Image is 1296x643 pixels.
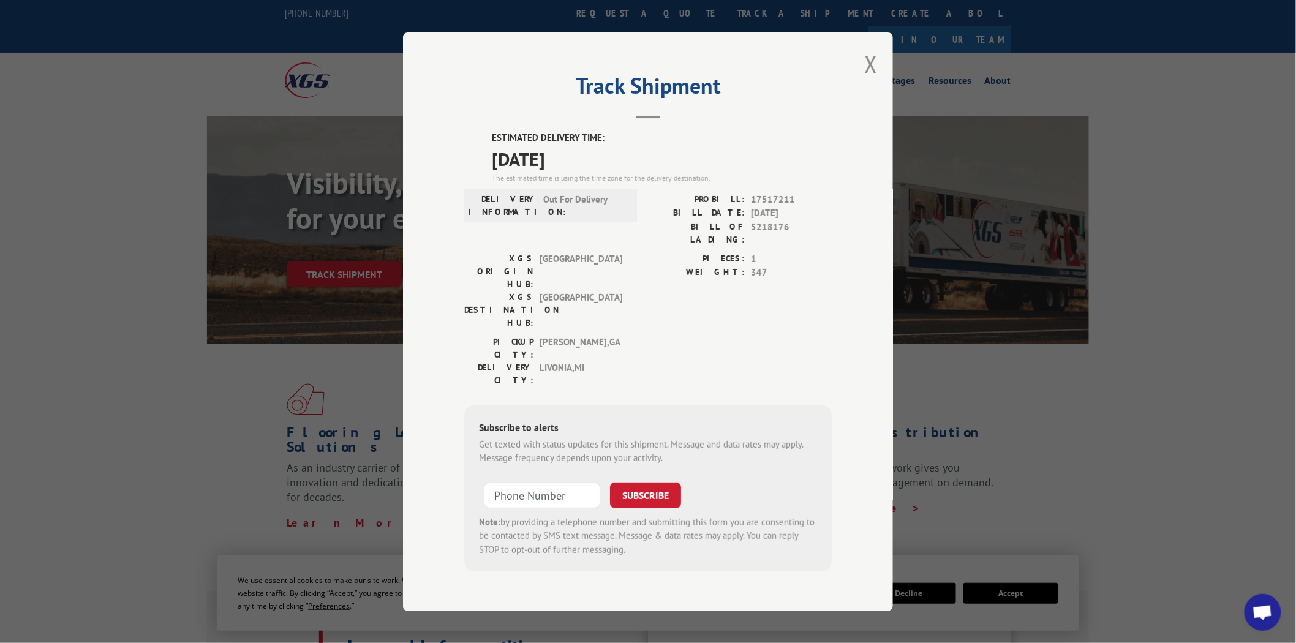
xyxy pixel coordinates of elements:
button: Close modal [864,48,878,80]
span: [GEOGRAPHIC_DATA] [540,252,622,290]
span: 5218176 [751,220,832,246]
h2: Track Shipment [464,77,832,100]
span: [DATE] [751,206,832,220]
div: Subscribe to alerts [479,419,817,437]
label: BILL OF LADING: [648,220,745,246]
div: The estimated time is using the time zone for the delivery destination. [492,172,832,183]
span: 347 [751,266,832,280]
label: XGS DESTINATION HUB: [464,290,533,329]
button: SUBSCRIBE [610,482,681,508]
strong: Note: [479,516,500,527]
span: [DATE] [492,145,832,172]
label: PIECES: [648,252,745,266]
label: DELIVERY CITY: [464,361,533,386]
span: [GEOGRAPHIC_DATA] [540,290,622,329]
div: Open chat [1245,594,1281,631]
label: PROBILL: [648,192,745,206]
div: by providing a telephone number and submitting this form you are consenting to be contacted by SM... [479,515,817,557]
span: 17517211 [751,192,832,206]
span: Out For Delivery [543,192,626,218]
span: LIVONIA , MI [540,361,622,386]
span: 1 [751,252,832,266]
label: BILL DATE: [648,206,745,220]
span: [PERSON_NAME] , GA [540,335,622,361]
label: DELIVERY INFORMATION: [468,192,537,218]
input: Phone Number [484,482,600,508]
label: PICKUP CITY: [464,335,533,361]
div: Get texted with status updates for this shipment. Message and data rates may apply. Message frequ... [479,437,817,465]
label: XGS ORIGIN HUB: [464,252,533,290]
label: ESTIMATED DELIVERY TIME: [492,131,832,145]
label: WEIGHT: [648,266,745,280]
